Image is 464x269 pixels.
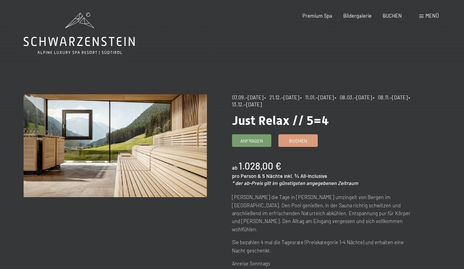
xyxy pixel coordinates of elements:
a: Anfragen [232,135,271,146]
span: • 13.12.–[DATE] [232,94,412,108]
span: 07.09.–[DATE] [232,94,263,101]
span: 5 Nächte [262,173,283,179]
a: Buchen [279,135,317,146]
p: [PERSON_NAME] die Tage in [PERSON_NAME] umzingelt von Bergen im [GEOGRAPHIC_DATA]. Den Pool genie... [232,193,415,233]
span: Just Relax // 5=4 [232,113,329,128]
img: Just Relax // 5=4 [24,94,207,197]
a: Premium Spa [302,13,332,19]
span: • 08.03.–[DATE] [335,94,372,101]
span: inkl. ¾ All-Inclusive [284,173,327,179]
span: Buchen [289,137,307,144]
b: 1.028,00 € [239,160,281,172]
span: • 08.11.–[DATE] [373,94,408,101]
p: Sie bezahlen 4 mal die Tagesrate (Preiskategorie 1-4 Nächte) und erhalten eine Nacht geschenkt. [232,238,415,254]
em: * der ab-Preis gilt im günstigsten angegebenen Zeitraum [232,180,358,186]
span: pro Person & [232,173,261,179]
span: • 21.12.–[DATE] [264,94,299,101]
a: Bildergalerie [343,13,372,19]
span: Menü [425,13,439,19]
a: BUCHEN [383,13,402,19]
span: • 11.01.–[DATE] [300,94,334,101]
span: ab [232,165,238,171]
p: Anreise Sonntags [232,260,415,267]
span: Anfragen [240,137,263,144]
